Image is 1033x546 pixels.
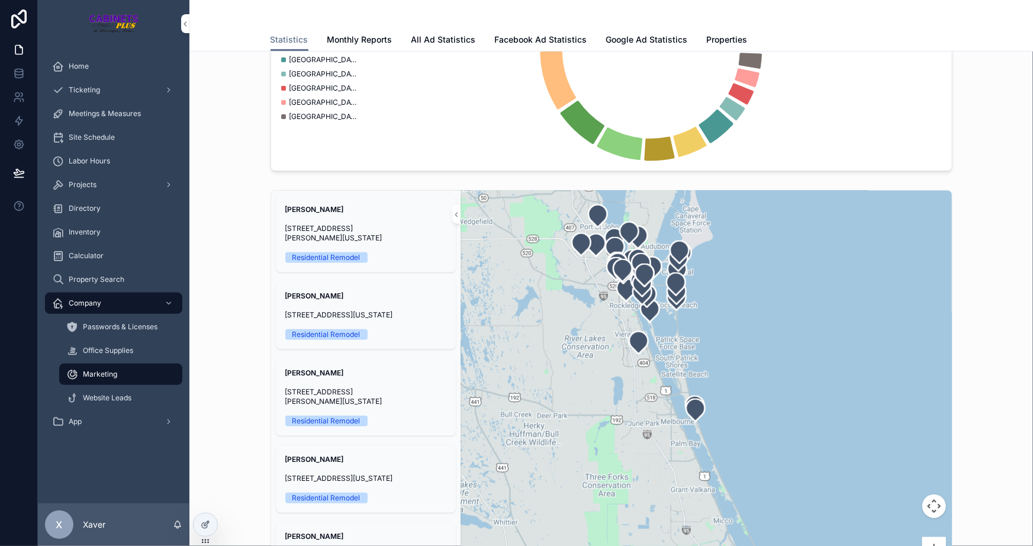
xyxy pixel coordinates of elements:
strong: [PERSON_NAME] [285,368,344,377]
span: Office Supplies [83,346,133,355]
a: App [45,411,182,432]
span: All Ad Statistics [411,34,476,46]
strong: [PERSON_NAME] [285,291,344,300]
a: Site Schedule [45,127,182,148]
span: App [69,417,82,426]
a: Marketing [59,364,182,385]
span: [STREET_ADDRESS][US_STATE] [285,474,446,483]
div: Residential Remodel [292,493,361,503]
a: [PERSON_NAME][STREET_ADDRESS][PERSON_NAME][US_STATE]Residential Remodel [276,359,456,436]
a: [PERSON_NAME][STREET_ADDRESS][PERSON_NAME][US_STATE]Residential Remodel [276,195,456,272]
a: Google Ad Statistics [606,29,688,53]
span: Property Search [69,275,124,284]
div: scrollable content [38,47,189,448]
a: Projects [45,174,182,195]
a: Home [45,56,182,77]
span: Labor Hours [69,156,110,166]
span: [STREET_ADDRESS][PERSON_NAME][US_STATE] [285,387,446,406]
span: Site Schedule [69,133,115,142]
span: [GEOGRAPHIC_DATA], [US_STATE] 32927 [289,55,361,65]
button: Map camera controls [922,494,946,518]
span: [GEOGRAPHIC_DATA], [US_STATE] 32955 [289,83,361,93]
span: Properties [707,34,748,46]
span: [GEOGRAPHIC_DATA][US_STATE] [289,98,361,107]
span: [STREET_ADDRESS][US_STATE] [285,310,446,320]
a: All Ad Statistics [411,29,476,53]
span: X [56,518,63,532]
div: Residential Remodel [292,416,361,426]
span: Google Ad Statistics [606,34,688,46]
span: [GEOGRAPHIC_DATA], [US_STATE] [289,112,361,121]
span: Facebook Ad Statistics [495,34,587,46]
a: Facebook Ad Statistics [495,29,587,53]
a: Directory [45,198,182,219]
span: Ticketing [69,85,100,95]
p: Xaver [83,519,105,531]
a: Inventory [45,221,182,243]
span: Statistics [271,34,308,46]
span: Directory [69,204,101,213]
a: Office Supplies [59,340,182,361]
img: App logo [89,14,139,33]
span: Marketing [83,370,117,379]
a: Property Search [45,269,182,290]
a: Passwords & Licenses [59,316,182,338]
strong: [PERSON_NAME] [285,532,344,541]
a: [PERSON_NAME][STREET_ADDRESS][US_STATE]Residential Remodel [276,282,456,349]
a: Meetings & Measures [45,103,182,124]
a: Properties [707,29,748,53]
a: Website Leads [59,387,182,409]
a: Statistics [271,29,308,52]
span: Inventory [69,227,101,237]
a: [PERSON_NAME][STREET_ADDRESS][US_STATE]Residential Remodel [276,445,456,513]
span: Monthly Reports [327,34,392,46]
span: [GEOGRAPHIC_DATA], [US_STATE] 32940 [289,69,361,79]
a: Labor Hours [45,150,182,172]
a: Ticketing [45,79,182,101]
span: Home [69,62,89,71]
a: Monthly Reports [327,29,392,53]
span: Projects [69,180,96,190]
strong: [PERSON_NAME] [285,455,344,464]
span: Passwords & Licenses [83,322,157,332]
div: Residential Remodel [292,329,361,340]
div: Residential Remodel [292,252,361,263]
span: Company [69,298,101,308]
strong: [PERSON_NAME] [285,205,344,214]
span: Meetings & Measures [69,109,141,118]
span: Calculator [69,251,104,261]
span: [STREET_ADDRESS][PERSON_NAME][US_STATE] [285,224,446,243]
a: Company [45,293,182,314]
span: Website Leads [83,393,131,403]
a: Calculator [45,245,182,266]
